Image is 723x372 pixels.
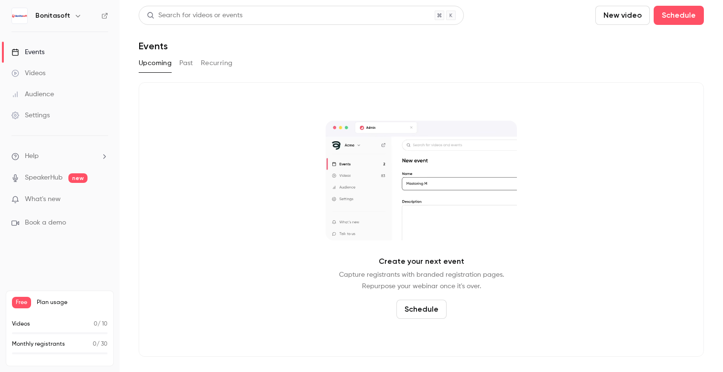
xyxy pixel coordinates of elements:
span: 0 [94,321,98,327]
p: Monthly registrants [12,340,65,349]
h1: Events [139,40,168,52]
p: Create your next event [379,256,464,267]
span: What's new [25,194,61,204]
span: 0 [93,341,97,347]
p: Videos [12,320,30,328]
span: Plan usage [37,299,108,306]
div: Audience [11,90,54,99]
button: Schedule [654,6,704,25]
span: new [68,173,88,183]
p: / 30 [93,340,108,349]
span: Free [12,297,31,308]
span: Book a demo [25,218,66,228]
h6: Bonitasoft [35,11,70,21]
p: / 10 [94,320,108,328]
iframe: Noticeable Trigger [97,195,108,204]
button: Past [179,56,193,71]
button: Schedule [396,300,447,319]
div: Events [11,47,44,57]
a: SpeakerHub [25,173,63,183]
img: Bonitasoft [12,8,27,23]
button: Upcoming [139,56,172,71]
li: help-dropdown-opener [11,151,108,161]
div: Search for videos or events [147,11,242,21]
div: Videos [11,68,45,78]
button: Recurring [201,56,233,71]
p: Capture registrants with branded registration pages. Repurpose your webinar once it's over. [339,269,504,292]
button: New video [595,6,650,25]
div: Settings [11,111,50,120]
span: Help [25,151,39,161]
